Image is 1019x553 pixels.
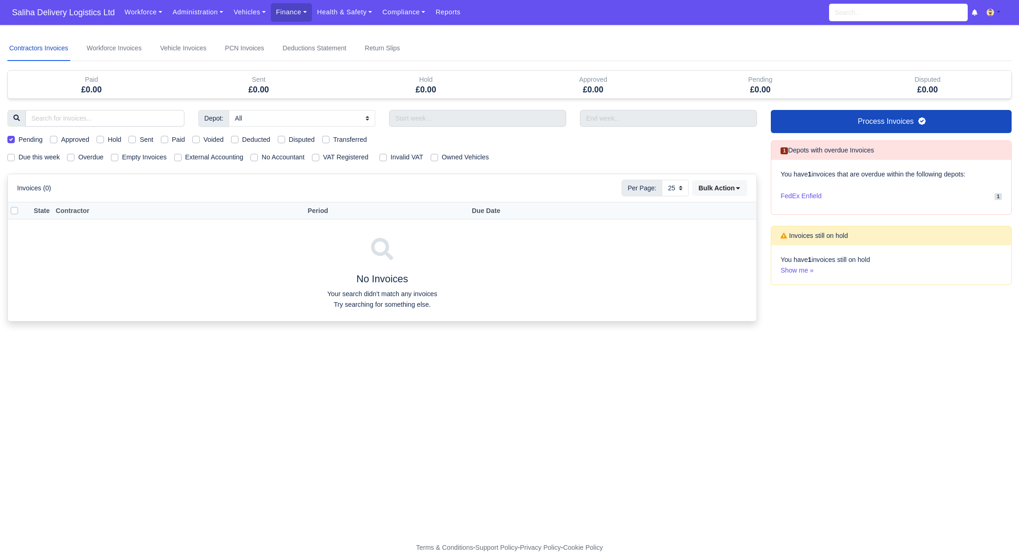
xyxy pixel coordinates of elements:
[31,202,53,219] th: State
[108,134,121,145] label: Hold
[808,256,812,263] strong: 1
[12,273,753,286] h4: No Invoices
[683,85,837,95] h5: £0.00
[172,134,185,145] label: Paid
[771,245,1011,285] div: You have invoices still on hold
[389,110,566,127] input: Start week...
[377,3,430,21] a: Compliance
[995,193,1002,200] span: 1
[122,152,167,163] label: Empty Invoices
[683,74,837,85] div: Pending
[442,152,489,163] label: Owned Vehicles
[167,3,228,21] a: Administration
[7,36,70,61] a: Contractors Invoices
[262,152,305,163] label: No Accountant
[242,134,270,145] label: Deducted
[53,202,299,219] th: Contractor
[469,202,683,219] th: Due Date
[223,36,266,61] a: PCN Invoices
[228,3,271,21] a: Vehicles
[281,36,348,61] a: Deductions Statement
[781,169,1002,180] p: You have invoices that are overdue within the following depots:
[312,3,378,21] a: Health & Safety
[973,509,1019,553] iframe: Chat Widget
[271,3,312,21] a: Finance
[323,152,368,163] label: VAT Registered
[520,544,561,551] a: Privacy Policy
[85,36,144,61] a: Workforce Invoices
[182,85,336,95] h5: £0.00
[808,170,812,178] strong: 1
[781,187,1002,205] a: FedEx Enfield 1
[12,231,753,310] div: No Invoices
[17,184,51,192] h6: Invoices (0)
[781,232,848,240] h6: Invoices still on hold
[305,202,469,219] th: Period
[185,152,244,163] label: External Accounting
[516,85,670,95] h5: £0.00
[677,71,844,98] div: Pending
[781,147,788,154] span: 1
[844,71,1011,98] div: Disputed
[15,85,168,95] h5: £0.00
[476,544,518,551] a: Support Policy
[580,110,757,127] input: End week...
[771,110,1012,133] a: Process Invoices
[430,3,465,21] a: Reports
[563,544,603,551] a: Cookie Policy
[781,146,874,154] h6: Depots with overdue Invoices
[333,134,367,145] label: Transferred
[119,3,167,21] a: Workforce
[851,74,1004,85] div: Disputed
[363,36,402,61] a: Return Slips
[182,74,336,85] div: Sent
[25,110,184,127] input: Search for invoices...
[829,4,968,21] input: Search...
[12,289,753,310] p: Your search didn't match any invoices Try searching for something else.
[61,134,89,145] label: Approved
[175,71,342,98] div: Sent
[289,134,315,145] label: Disputed
[140,134,153,145] label: Sent
[15,74,168,85] div: Paid
[198,110,229,127] span: Depot:
[18,134,43,145] label: Pending
[509,71,677,98] div: Approved
[78,152,104,163] label: Overdue
[781,267,813,274] a: Show me »
[781,191,822,201] span: FedEx Enfield
[203,134,224,145] label: Voided
[18,152,60,163] label: Due this week
[8,71,175,98] div: Paid
[851,85,1004,95] h5: £0.00
[342,71,510,98] div: Hold
[7,3,119,22] span: Saliha Delivery Logistics Ltd
[692,180,747,196] button: Bulk Action
[416,544,473,551] a: Terms & Conditions
[391,152,423,163] label: Invalid VAT
[246,542,773,553] div: - - -
[349,85,503,95] h5: £0.00
[622,180,662,196] span: Per Page:
[349,74,503,85] div: Hold
[158,36,208,61] a: Vehicle Invoices
[516,74,670,85] div: Approved
[7,4,119,22] a: Saliha Delivery Logistics Ltd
